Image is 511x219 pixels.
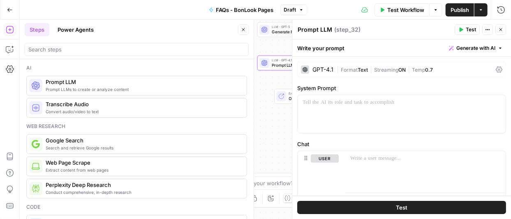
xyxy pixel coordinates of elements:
textarea: Prompt LLM [298,26,332,34]
span: | [368,65,374,73]
span: 0.7 [425,67,433,73]
button: Generate with AI [446,43,506,54]
span: ON [398,67,406,73]
button: Test Workflow [375,3,429,16]
button: Test [297,201,506,214]
div: Web research [26,123,247,130]
span: Draft [284,6,296,14]
div: Write your prompt [292,40,511,56]
div: user [298,151,339,209]
span: Streaming [374,67,398,73]
span: Web Page Scrape [46,158,240,167]
span: Transcribe Audio [46,100,240,108]
span: Format [341,67,358,73]
button: Publish [446,3,474,16]
span: Test Workflow [387,6,424,14]
span: FAQs - BonLook Pages [216,6,274,14]
span: Conduct comprehensive, in-depth research [46,189,240,196]
div: Domain Overview [33,49,74,54]
span: | [406,65,412,73]
span: Extract content from web pages [46,167,240,173]
button: FAQs - BonLook Pages [204,3,279,16]
img: website_grey.svg [13,21,20,28]
span: Text [358,67,368,73]
span: Search and retrieve Google results [46,144,240,151]
span: Test [396,203,407,212]
span: Prompt LLM [272,62,334,68]
span: Test [466,26,476,33]
button: Power Agents [53,23,99,36]
span: | [337,65,341,73]
div: Keywords by Traffic [92,49,136,54]
span: Perplexity Deep Research [46,181,240,189]
span: Prompt LLMs to create or analyze content [46,86,240,93]
span: Convert audio/video to text [46,108,240,115]
button: user [311,154,339,163]
img: tab_domain_overview_orange.svg [24,48,30,54]
div: GPT-4.1 [312,67,333,72]
img: logo_orange.svg [13,13,20,20]
span: LLM · GPT-4.1 [272,58,334,63]
label: Chat [297,140,506,148]
span: Generate FAQs [272,29,336,35]
span: ( step_32 ) [334,26,361,34]
div: Code [26,203,247,211]
button: Test [455,24,480,35]
img: tab_keywords_by_traffic_grey.svg [83,48,90,54]
div: Domain: [DOMAIN_NAME] [21,21,90,28]
button: Draft [280,5,308,15]
label: System Prompt [297,84,506,92]
input: Search steps [28,45,245,54]
span: Prompt LLM [46,78,240,86]
span: Temp [412,67,425,73]
span: LLM · GPT-5 [272,24,336,29]
span: Generate with AI [456,44,495,52]
span: Publish [451,6,469,14]
button: Steps [25,23,49,36]
div: Ai [26,64,247,72]
div: v 4.0.25 [23,13,40,20]
span: Google Search [46,136,240,144]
